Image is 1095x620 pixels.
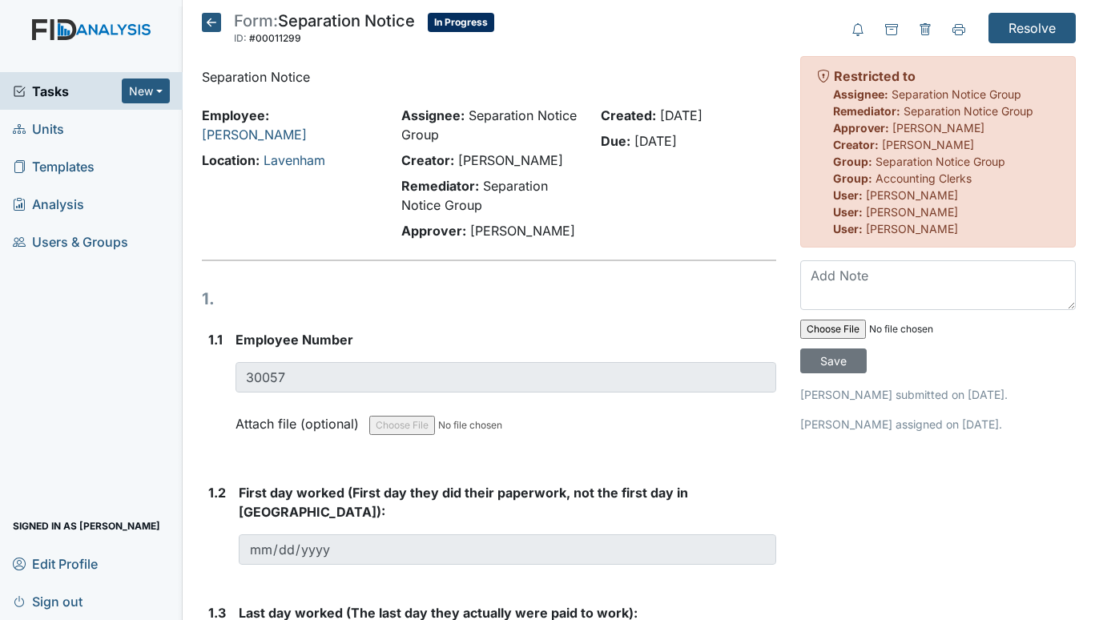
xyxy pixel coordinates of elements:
span: ID: [234,32,247,44]
span: [PERSON_NAME] [458,152,563,168]
strong: Remediator: [833,104,900,118]
span: Analysis [13,191,84,216]
strong: Remediator: [401,178,479,194]
a: Tasks [13,82,122,101]
strong: Creator: [401,152,454,168]
input: Save [800,348,867,373]
span: Employee Number [236,332,353,348]
span: Units [13,116,64,141]
strong: Restricted to [834,68,916,84]
span: Sign out [13,589,83,614]
strong: Employee: [202,107,269,123]
strong: Group: [833,171,872,185]
label: Attach file (optional) [236,405,365,433]
a: [PERSON_NAME] [202,127,307,143]
strong: Creator: [833,138,879,151]
span: Edit Profile [13,551,98,576]
strong: User: [833,188,863,202]
span: [PERSON_NAME] [882,138,974,151]
strong: Assignee: [833,87,888,101]
span: [DATE] [660,107,702,123]
span: [DATE] [634,133,677,149]
span: [PERSON_NAME] [866,222,958,236]
span: [PERSON_NAME] [892,121,984,135]
p: Separation Notice [202,67,776,87]
span: Form: [234,11,278,30]
span: In Progress [428,13,494,32]
label: 1.2 [208,483,226,502]
strong: Created: [601,107,656,123]
label: 1.1 [208,330,223,349]
strong: Due: [601,133,630,149]
span: Separation Notice Group [876,155,1005,168]
span: Signed in as [PERSON_NAME] [13,513,160,538]
strong: Assignee: [401,107,465,123]
span: Separation Notice Group [904,104,1033,118]
strong: Location: [202,152,260,168]
div: Separation Notice [234,13,415,48]
span: [PERSON_NAME] [470,223,575,239]
span: Accounting Clerks [876,171,972,185]
strong: Approver: [401,223,466,239]
span: [PERSON_NAME] [866,205,958,219]
strong: Approver: [833,121,889,135]
span: Templates [13,154,95,179]
span: [PERSON_NAME] [866,188,958,202]
input: Resolve [988,13,1076,43]
span: #00011299 [249,32,301,44]
p: [PERSON_NAME] submitted on [DATE]. [800,386,1076,403]
span: First day worked (First day they did their paperwork, not the first day in [GEOGRAPHIC_DATA]): [239,485,688,520]
span: Users & Groups [13,229,128,254]
span: Separation Notice Group [892,87,1021,101]
strong: User: [833,205,863,219]
p: [PERSON_NAME] assigned on [DATE]. [800,416,1076,433]
strong: User: [833,222,863,236]
span: Separation Notice Group [401,107,577,143]
h1: 1. [202,287,776,311]
button: New [122,79,170,103]
strong: Group: [833,155,872,168]
a: Lavenham [264,152,325,168]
